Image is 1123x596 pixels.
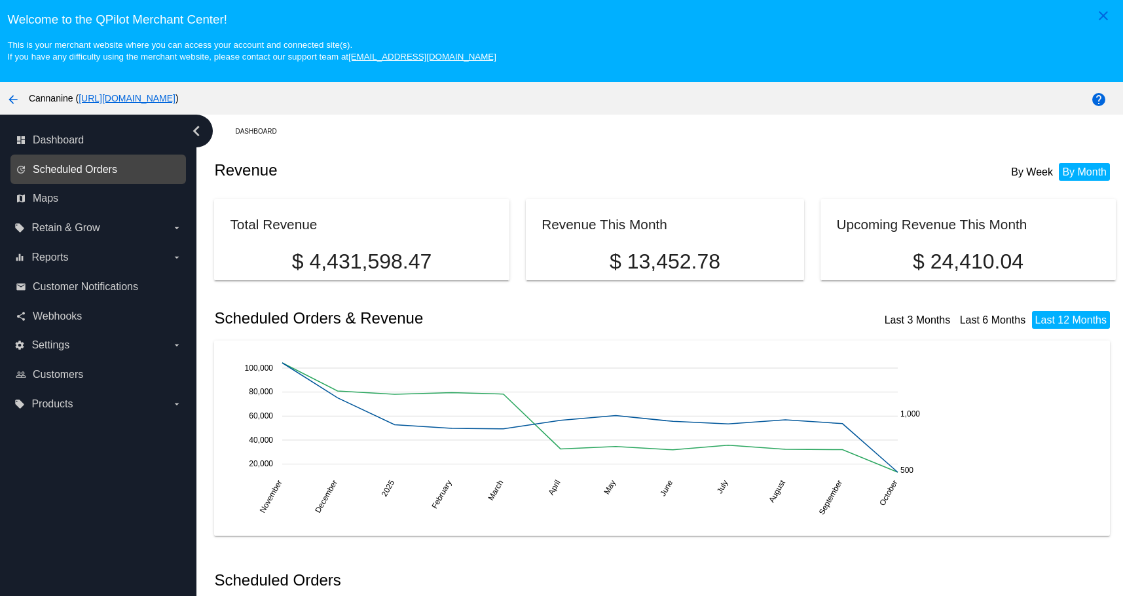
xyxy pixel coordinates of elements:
i: arrow_drop_down [172,223,182,233]
i: local_offer [14,399,25,409]
a: map Maps [16,188,182,209]
i: map [16,193,26,204]
a: Last 6 Months [960,314,1026,326]
span: Retain & Grow [31,222,100,234]
text: April [547,479,562,497]
h2: Total Revenue [230,217,317,232]
h2: Revenue [214,161,665,179]
a: Last 12 Months [1035,314,1107,326]
a: [EMAIL_ADDRESS][DOMAIN_NAME] [348,52,496,62]
text: 2025 [380,478,397,498]
i: chevron_left [186,121,207,141]
i: arrow_drop_down [172,399,182,409]
span: Dashboard [33,134,84,146]
mat-icon: help [1091,92,1107,107]
text: February [430,479,454,511]
i: local_offer [14,223,25,233]
li: By Week [1008,163,1056,181]
i: people_outline [16,369,26,380]
text: 20,000 [249,459,274,468]
a: share Webhooks [16,306,182,327]
text: 100,000 [245,363,274,373]
text: 500 [900,466,913,475]
h3: Welcome to the QPilot Merchant Center! [7,12,1115,27]
text: 40,000 [249,436,274,445]
i: arrow_drop_down [172,340,182,350]
small: This is your merchant website where you can access your account and connected site(s). If you hav... [7,40,496,62]
span: Settings [31,339,69,351]
i: equalizer [14,252,25,263]
span: Customer Notifications [33,281,138,293]
span: Maps [33,193,58,204]
a: people_outline Customers [16,364,182,385]
p: $ 13,452.78 [542,250,788,274]
a: update Scheduled Orders [16,159,182,180]
span: Customers [33,369,83,381]
i: share [16,311,26,322]
p: $ 24,410.04 [836,250,1099,274]
i: dashboard [16,135,26,145]
a: Dashboard [235,121,288,141]
h2: Revenue This Month [542,217,667,232]
text: 1,000 [900,409,920,419]
mat-icon: arrow_back [5,92,21,107]
i: arrow_drop_down [172,252,182,263]
h2: Upcoming Revenue This Month [836,217,1027,232]
a: email Customer Notifications [16,276,182,297]
text: 60,000 [249,411,274,420]
h2: Scheduled Orders & Revenue [214,309,665,327]
span: Scheduled Orders [33,164,117,176]
h2: Scheduled Orders [214,571,665,589]
text: May [602,479,617,496]
span: Products [31,398,73,410]
text: November [258,479,284,515]
text: December [314,479,340,515]
text: March [487,479,506,502]
i: update [16,164,26,175]
a: dashboard Dashboard [16,130,182,151]
i: settings [14,340,25,350]
span: Reports [31,251,68,263]
text: October [878,479,900,508]
text: August [767,478,788,504]
text: June [659,478,675,498]
p: $ 4,431,598.47 [230,250,493,274]
text: September [817,479,844,517]
a: [URL][DOMAIN_NAME] [79,93,175,103]
span: Webhooks [33,310,82,322]
mat-icon: close [1095,8,1111,24]
li: By Month [1059,163,1110,181]
text: July [715,479,730,495]
span: Cannanine ( ) [29,93,179,103]
a: Last 3 Months [885,314,951,326]
text: 80,000 [249,388,274,397]
i: email [16,282,26,292]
